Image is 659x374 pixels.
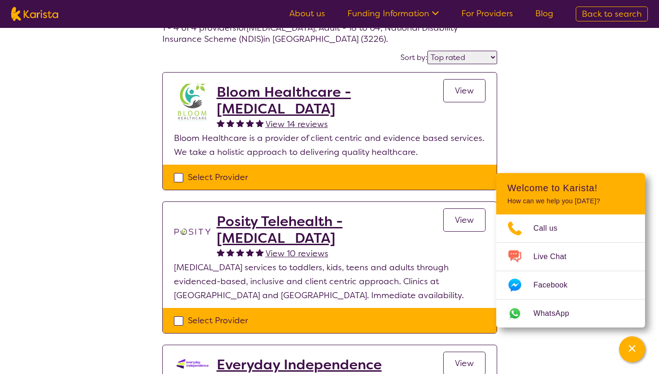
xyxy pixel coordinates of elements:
img: Karista logo [11,7,58,21]
a: Blog [535,8,553,19]
a: About us [289,8,325,19]
img: fullstar [256,119,264,127]
a: Posity Telehealth - [MEDICAL_DATA] [217,213,443,247]
a: For Providers [461,8,513,19]
a: Web link opens in a new tab. [496,300,645,327]
a: Everyday Independence [217,356,382,373]
div: Channel Menu [496,173,645,327]
label: Sort by: [400,53,427,62]
p: Bloom Healthcare is a provider of client centric and evidence based services. We take a holistic ... [174,131,486,159]
img: fullstar [236,119,244,127]
h2: Welcome to Karista! [507,182,634,194]
img: fullstar [217,119,225,127]
span: View 14 reviews [266,119,328,130]
a: View [443,79,486,102]
img: fullstar [256,248,264,256]
img: kdssqoqrr0tfqzmv8ac0.png [174,356,211,371]
img: fullstar [226,248,234,256]
p: How can we help you [DATE]? [507,197,634,205]
a: Back to search [576,7,648,21]
span: WhatsApp [533,307,580,321]
span: View [455,85,474,96]
button: Channel Menu [619,336,645,362]
a: View 10 reviews [266,247,328,260]
a: View 14 reviews [266,117,328,131]
img: fullstar [246,248,254,256]
img: fullstar [236,248,244,256]
img: fullstar [226,119,234,127]
span: Call us [533,221,569,235]
img: t1bslo80pcylnzwjhndq.png [174,213,211,250]
span: View [455,214,474,226]
p: [MEDICAL_DATA] services to toddlers, kids, teens and adults through evidenced-based, inclusive an... [174,260,486,302]
img: fullstar [217,248,225,256]
span: View 10 reviews [266,248,328,259]
img: kyxjko9qh2ft7c3q1pd9.jpg [174,84,211,121]
a: Bloom Healthcare - [MEDICAL_DATA] [217,84,443,117]
span: Facebook [533,278,579,292]
ul: Choose channel [496,214,645,327]
span: Back to search [582,8,642,20]
span: View [455,358,474,369]
a: Funding Information [347,8,439,19]
a: View [443,208,486,232]
img: fullstar [246,119,254,127]
span: Live Chat [533,250,578,264]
